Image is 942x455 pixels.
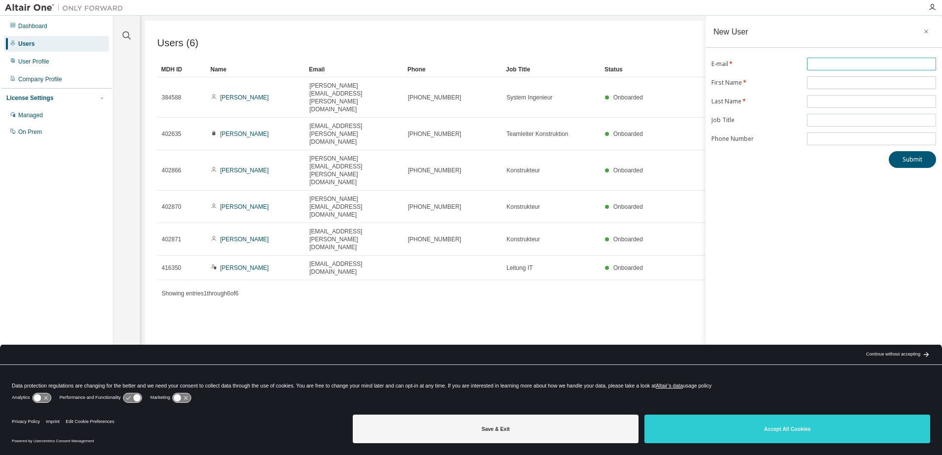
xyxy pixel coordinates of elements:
[220,203,269,210] a: [PERSON_NAME]
[220,236,269,243] a: [PERSON_NAME]
[408,166,461,174] span: [PHONE_NUMBER]
[18,111,43,119] div: Managed
[210,62,301,77] div: Name
[18,75,62,83] div: Company Profile
[309,227,399,251] span: [EMAIL_ADDRESS][PERSON_NAME][DOMAIN_NAME]
[161,62,202,77] div: MDH ID
[613,203,643,210] span: Onboarded
[613,167,643,174] span: Onboarded
[220,264,269,271] a: [PERSON_NAME]
[162,264,181,272] span: 416350
[613,264,643,271] span: Onboarded
[408,235,461,243] span: [PHONE_NUMBER]
[613,130,643,137] span: Onboarded
[408,94,461,101] span: [PHONE_NUMBER]
[162,290,238,297] span: Showing entries 1 through 6 of 6
[220,130,269,137] a: [PERSON_NAME]
[309,260,399,276] span: [EMAIL_ADDRESS][DOMAIN_NAME]
[613,94,643,101] span: Onboarded
[506,264,533,272] span: Leitung IT
[18,22,47,30] div: Dashboard
[711,135,801,143] label: Phone Number
[162,203,181,211] span: 402870
[309,122,399,146] span: [EMAIL_ADDRESS][PERSON_NAME][DOMAIN_NAME]
[889,151,936,168] button: Submit
[407,62,498,77] div: Phone
[309,82,399,113] span: [PERSON_NAME][EMAIL_ADDRESS][PERSON_NAME][DOMAIN_NAME]
[506,166,540,174] span: Konstrukteur
[506,130,568,138] span: Teamleiter Konstruktion
[506,62,597,77] div: Job Title
[506,203,540,211] span: Konstrukteur
[711,116,801,124] label: Job Title
[162,94,181,101] span: 384588
[711,79,801,87] label: First Name
[309,155,399,186] span: [PERSON_NAME][EMAIL_ADDRESS][PERSON_NAME][DOMAIN_NAME]
[18,40,34,48] div: Users
[162,166,181,174] span: 402866
[613,236,643,243] span: Onboarded
[220,167,269,174] a: [PERSON_NAME]
[309,62,400,77] div: Email
[711,97,801,105] label: Last Name
[506,235,540,243] span: Konstrukteur
[220,94,269,101] a: [PERSON_NAME]
[162,235,181,243] span: 402871
[18,128,42,136] div: On Prem
[157,37,199,49] span: Users (6)
[506,94,552,101] span: System Ingenieur
[408,130,461,138] span: [PHONE_NUMBER]
[408,203,461,211] span: [PHONE_NUMBER]
[18,58,49,65] div: User Profile
[713,28,748,35] div: New User
[605,62,874,77] div: Status
[711,60,801,68] label: E-mail
[309,195,399,219] span: [PERSON_NAME][EMAIL_ADDRESS][DOMAIN_NAME]
[162,130,181,138] span: 402635
[6,94,53,102] div: License Settings
[5,3,128,13] img: Altair One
